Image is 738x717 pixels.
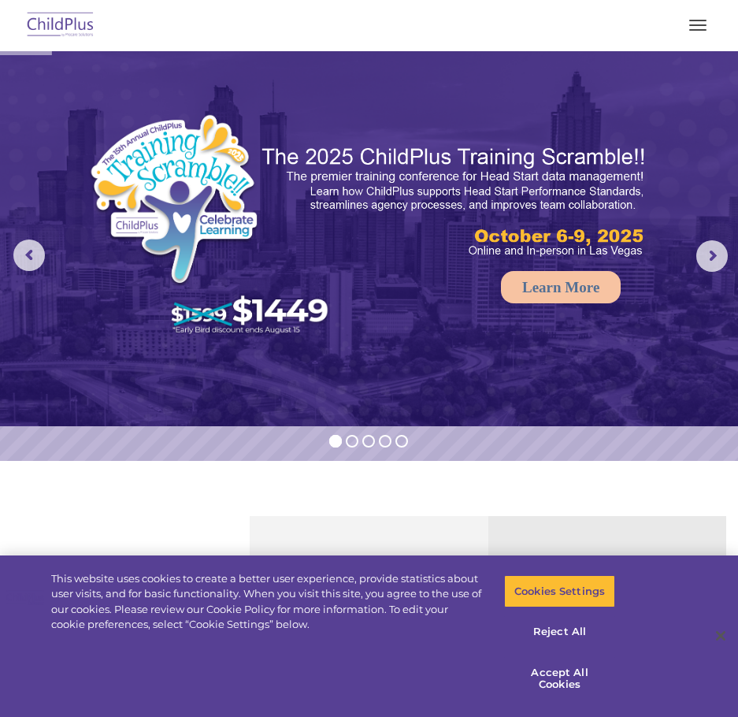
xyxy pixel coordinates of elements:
button: Reject All [504,615,615,648]
a: Learn More [501,271,621,303]
button: Close [703,619,738,653]
img: ChildPlus by Procare Solutions [24,7,98,44]
button: Cookies Settings [504,575,615,608]
div: This website uses cookies to create a better user experience, provide statistics about user visit... [51,571,482,633]
button: Accept All Cookies [504,656,615,701]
